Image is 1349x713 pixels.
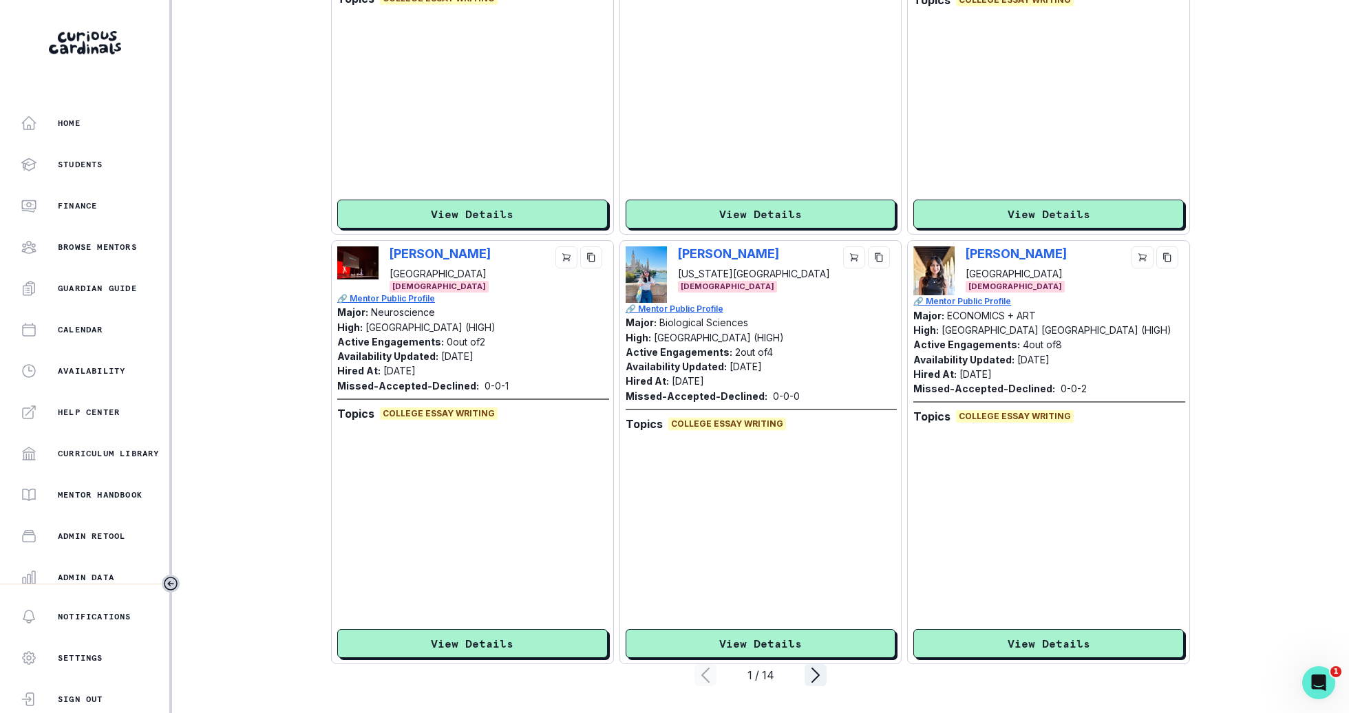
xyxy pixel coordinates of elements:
[447,336,485,348] p: 0 out of 2
[913,629,1184,658] button: View Details
[58,159,103,170] p: Students
[58,200,97,211] p: Finance
[626,346,732,358] p: Active Engagements:
[659,317,748,328] p: Biological Sciences
[58,652,103,663] p: Settings
[913,295,1185,308] a: 🔗 Mentor Public Profile
[654,332,784,343] p: [GEOGRAPHIC_DATA] (HIGH)
[337,246,379,279] img: Picture of Shrea Tyagi
[913,324,939,336] p: High:
[730,361,762,372] p: [DATE]
[913,408,950,425] p: Topics
[626,200,896,228] button: View Details
[843,246,865,268] button: cart
[58,365,125,376] p: Availability
[868,246,890,268] button: copy
[380,407,498,420] span: College Essay Writing
[337,321,363,333] p: High:
[390,281,489,292] span: [DEMOGRAPHIC_DATA]
[668,418,786,430] span: College Essay Writing
[626,317,657,328] p: Major:
[1061,381,1087,396] p: 0 - 0 - 2
[58,324,103,335] p: Calendar
[626,361,727,372] p: Availability Updated:
[626,375,669,387] p: Hired At:
[58,572,114,583] p: Admin Data
[337,306,368,318] p: Major:
[913,246,955,295] img: Picture of Navya Agarwal
[947,310,1036,321] p: ECONOMICS + ART
[58,283,137,294] p: Guardian Guide
[1023,339,1062,350] p: 4 out of 8
[626,416,663,432] p: Topics
[966,281,1065,292] span: [DEMOGRAPHIC_DATA]
[337,379,479,393] p: Missed-Accepted-Declined:
[694,664,716,686] svg: page left
[365,321,496,333] p: [GEOGRAPHIC_DATA] (HIGH)
[913,200,1184,228] button: View Details
[58,448,160,459] p: Curriculum Library
[58,531,125,542] p: Admin Retool
[966,246,1067,261] p: [PERSON_NAME]
[58,242,137,253] p: Browse Mentors
[337,365,381,376] p: Hired At:
[773,389,800,403] p: 0 - 0 - 0
[913,354,1015,365] p: Availability Updated:
[390,266,491,281] p: [GEOGRAPHIC_DATA]
[913,381,1055,396] p: Missed-Accepted-Declined:
[626,246,667,303] img: Picture of Sanaa Alam
[337,200,608,228] button: View Details
[337,629,608,658] button: View Details
[735,346,773,358] p: 2 out of 4
[1330,666,1341,677] span: 1
[966,266,1067,281] p: [GEOGRAPHIC_DATA]
[672,375,704,387] p: [DATE]
[913,310,944,321] p: Major:
[959,368,992,380] p: [DATE]
[626,389,767,403] p: Missed-Accepted-Declined:
[58,489,142,500] p: Mentor Handbook
[626,303,897,315] a: 🔗 Mentor Public Profile
[485,379,509,393] p: 0 - 0 - 1
[58,118,81,129] p: Home
[441,350,474,362] p: [DATE]
[626,629,896,658] button: View Details
[678,246,792,261] p: [PERSON_NAME]
[1132,246,1154,268] button: cart
[913,339,1020,350] p: Active Engagements:
[805,664,827,686] svg: page right
[337,336,444,348] p: Active Engagements:
[49,31,121,54] img: Curious Cardinals Logo
[58,694,103,705] p: Sign Out
[555,246,577,268] button: cart
[678,266,830,281] p: [US_STATE][GEOGRAPHIC_DATA]
[626,332,651,343] p: High:
[1156,246,1178,268] button: copy
[58,611,131,622] p: Notifications
[337,292,609,305] a: 🔗 Mentor Public Profile
[913,368,957,380] p: Hired At:
[337,350,438,362] p: Availability Updated:
[716,667,805,683] div: 1 / 14
[58,407,120,418] p: Help Center
[1017,354,1050,365] p: [DATE]
[371,306,435,318] p: Neuroscience
[390,246,491,261] p: [PERSON_NAME]
[580,246,602,268] button: copy
[678,281,777,292] span: [DEMOGRAPHIC_DATA]
[383,365,416,376] p: [DATE]
[942,324,1171,336] p: [GEOGRAPHIC_DATA] [GEOGRAPHIC_DATA] (HIGH)
[162,575,180,593] button: Toggle sidebar
[337,405,374,422] p: Topics
[1302,666,1335,699] iframe: Intercom live chat
[956,410,1074,423] span: College Essay Writing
